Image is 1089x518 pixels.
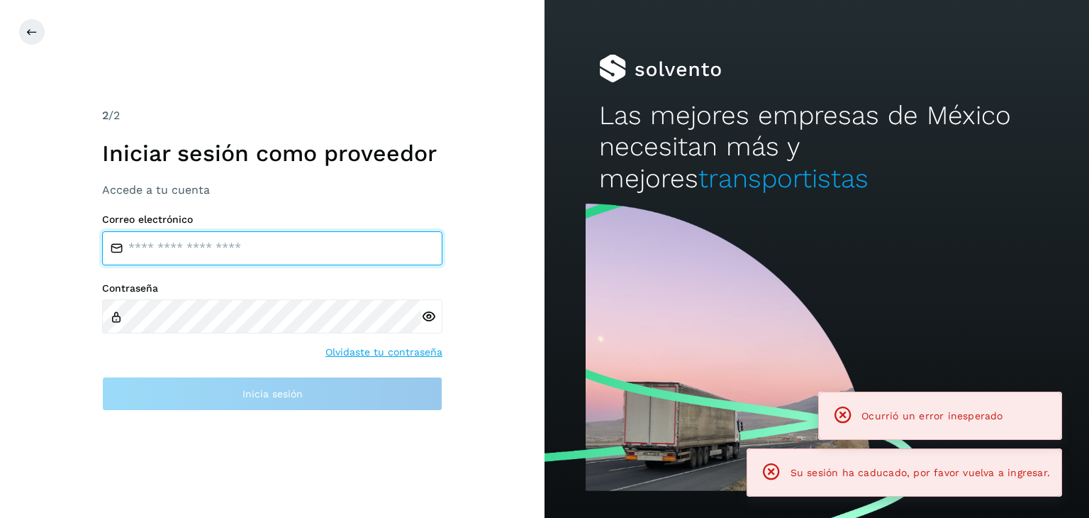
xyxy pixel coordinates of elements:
[599,100,1034,194] h2: Las mejores empresas de México necesitan más y mejores
[242,389,303,399] span: Inicia sesión
[102,282,442,294] label: Contraseña
[102,377,442,411] button: Inicia sesión
[102,140,442,167] h1: Iniciar sesión como proveedor
[102,214,442,226] label: Correo electrónico
[698,163,869,194] span: transportistas
[102,109,108,122] span: 2
[102,107,442,124] div: /2
[791,467,1050,478] span: Su sesión ha caducado, por favor vuelva a ingresar.
[325,345,442,360] a: Olvidaste tu contraseña
[861,410,1003,421] span: Ocurrió un error inesperado
[102,183,442,197] h3: Accede a tu cuenta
